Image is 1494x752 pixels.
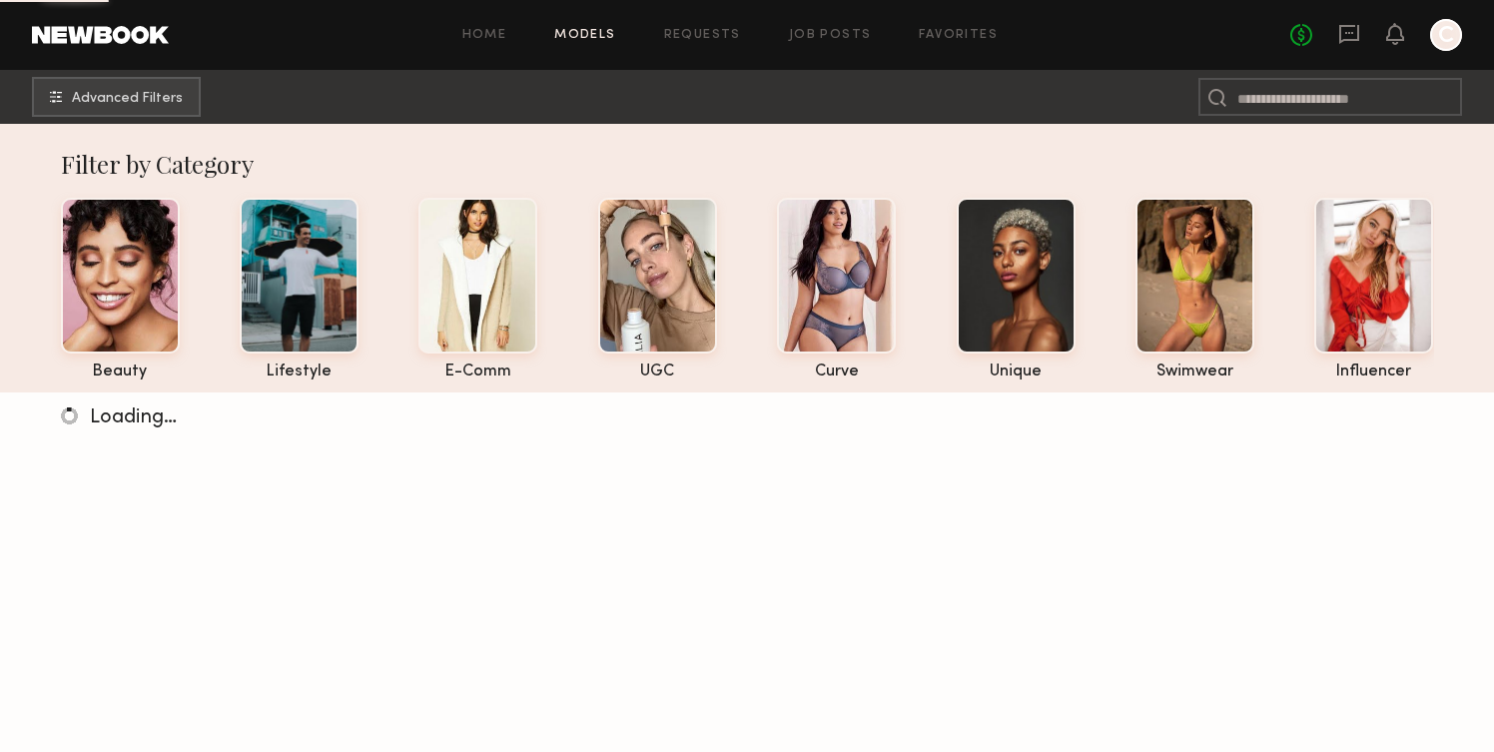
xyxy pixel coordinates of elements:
[32,77,201,117] button: Advanced Filters
[61,148,1434,180] div: Filter by Category
[919,29,998,42] a: Favorites
[598,364,717,380] div: UGC
[61,364,180,380] div: beauty
[1430,19,1462,51] a: C
[789,29,872,42] a: Job Posts
[957,364,1076,380] div: unique
[462,29,507,42] a: Home
[664,29,741,42] a: Requests
[1314,364,1433,380] div: influencer
[418,364,537,380] div: e-comm
[554,29,615,42] a: Models
[90,408,177,427] span: Loading…
[1135,364,1254,380] div: swimwear
[240,364,359,380] div: lifestyle
[777,364,896,380] div: curve
[72,92,183,106] span: Advanced Filters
